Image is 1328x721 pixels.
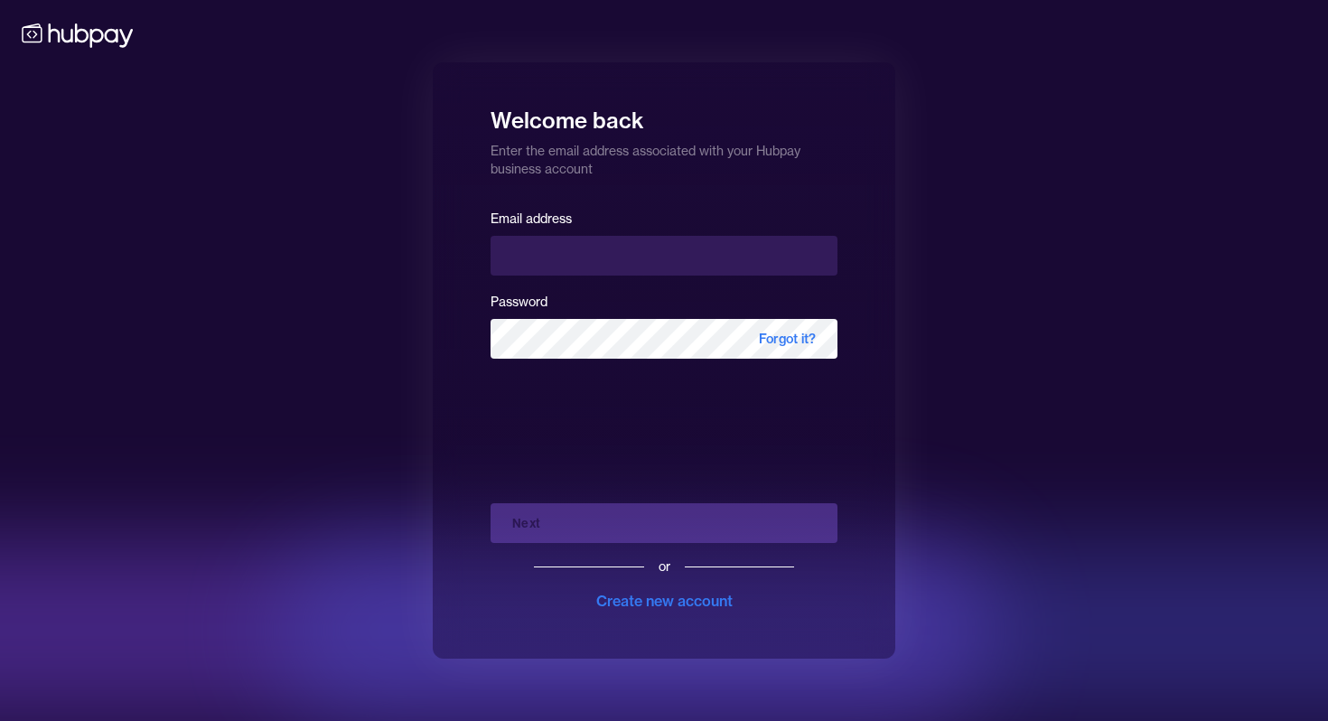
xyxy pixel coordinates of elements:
[491,135,837,178] p: Enter the email address associated with your Hubpay business account
[491,95,837,135] h1: Welcome back
[491,211,572,227] label: Email address
[659,557,670,576] div: or
[737,319,837,359] span: Forgot it?
[491,294,547,310] label: Password
[596,590,733,612] div: Create new account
